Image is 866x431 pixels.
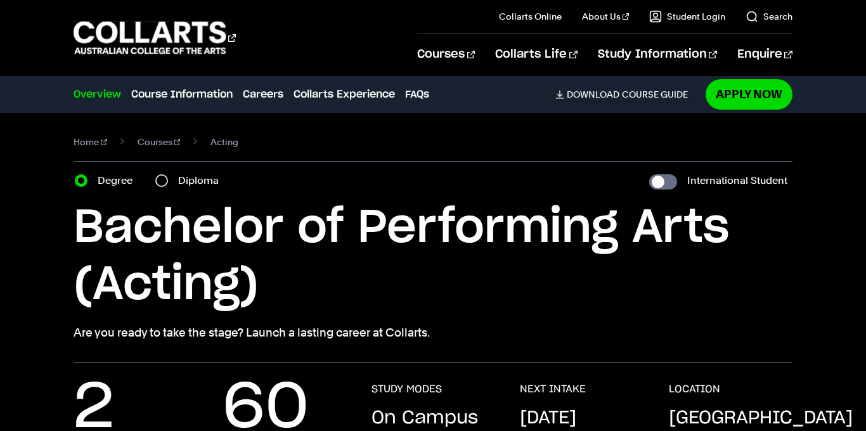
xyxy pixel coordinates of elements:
a: About Us [582,10,629,23]
span: Acting [210,133,238,151]
a: Student Login [649,10,725,23]
p: [DATE] [520,406,576,431]
a: Enquire [737,34,792,75]
a: Home [74,133,107,151]
p: On Campus [372,406,478,431]
a: FAQs [405,87,429,102]
a: Search [746,10,792,23]
a: Collarts Life [495,34,577,75]
a: Careers [243,87,283,102]
h3: STUDY MODES [372,383,442,396]
p: Are you ready to take the stage? Launch a lasting career at Collarts. [74,324,792,342]
label: Degree [98,172,140,190]
a: Study Information [598,34,717,75]
a: Course Information [131,87,233,102]
label: Diploma [178,172,226,190]
label: International Student [687,172,787,190]
a: Overview [74,87,121,102]
span: Download [567,89,619,100]
a: DownloadCourse Guide [555,89,698,100]
a: Courses [417,34,475,75]
a: Apply Now [706,79,792,109]
div: Go to homepage [74,20,236,56]
h3: LOCATION [669,383,720,396]
a: Collarts Online [499,10,562,23]
h1: Bachelor of Performing Arts (Acting) [74,200,792,314]
a: Collarts Experience [294,87,395,102]
a: Courses [138,133,181,151]
h3: NEXT INTAKE [520,383,586,396]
